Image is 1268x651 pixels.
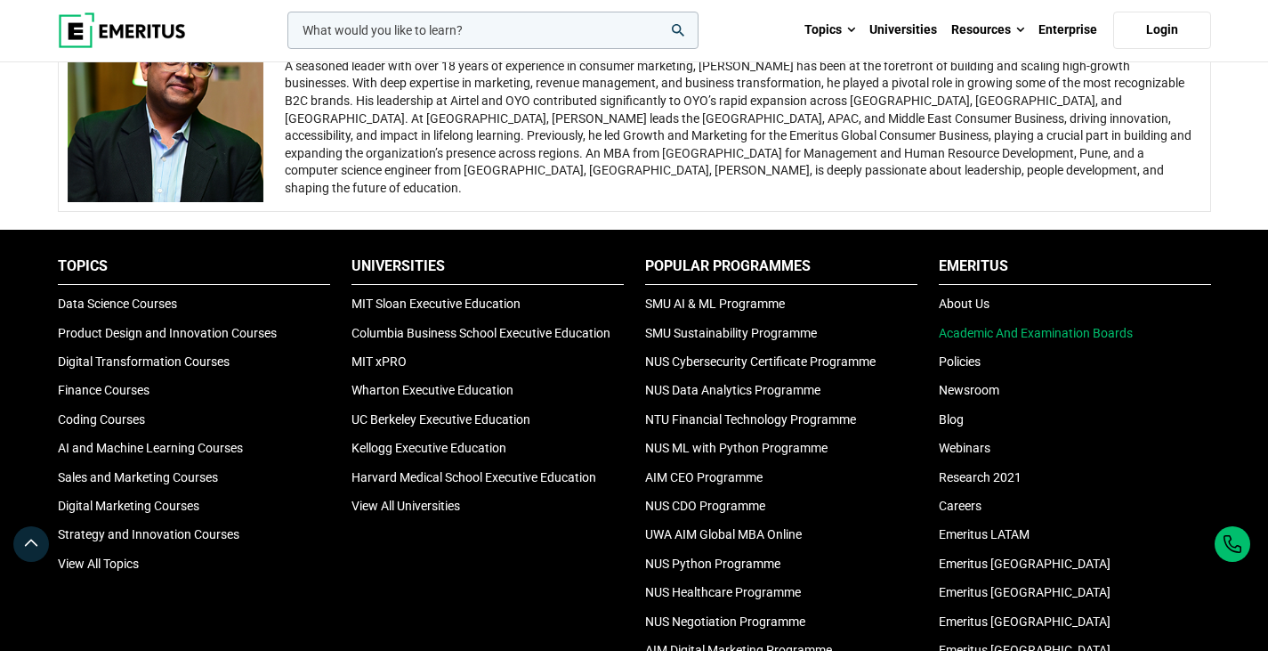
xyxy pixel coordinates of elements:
[58,326,277,340] a: Product Design and Innovation Courses
[58,354,230,369] a: Digital Transformation Courses
[1113,12,1211,49] a: Login
[645,383,820,397] a: NUS Data Analytics Programme
[58,499,199,513] a: Digital Marketing Courses
[645,557,780,571] a: NUS Python Programme
[351,470,596,484] a: Harvard Medical School Executive Education
[939,557,1111,571] a: Emeritus [GEOGRAPHIC_DATA]
[58,527,239,541] a: Strategy and Innovation Courses
[645,470,763,484] a: AIM CEO Programme
[939,527,1030,541] a: Emeritus LATAM
[645,297,785,311] a: SMU AI & ML Programme
[645,354,876,369] a: NUS Cybersecurity Certificate Programme
[645,412,856,427] a: NTU Financial Technology Programme
[939,326,1133,340] a: Academic And Examination Boards
[939,585,1111,599] a: Emeritus [GEOGRAPHIC_DATA]
[287,12,699,49] input: woocommerce-product-search-field-0
[351,499,460,513] a: View All Universities
[645,441,828,455] a: NUS ML with Python Programme
[645,527,802,541] a: UWA AIM Global MBA Online
[645,585,801,599] a: NUS Healthcare Programme
[939,297,989,311] a: About Us
[939,412,964,427] a: Blog
[351,441,506,455] a: Kellogg Executive Education
[58,412,145,427] a: Coding Courses
[939,441,990,455] a: Webinars
[351,354,407,369] a: MIT xPRO
[351,326,610,340] a: Columbia Business School Executive Education
[58,441,243,455] a: AI and Machine Learning Courses
[939,383,999,397] a: Newsroom
[939,470,1022,484] a: Research 2021
[58,297,177,311] a: Data Science Courses
[351,383,513,397] a: Wharton Executive Education
[351,297,521,311] a: MIT Sloan Executive Education
[68,6,263,202] img: Avnish
[939,499,981,513] a: Careers
[939,614,1111,629] a: Emeritus [GEOGRAPHIC_DATA]
[939,354,981,369] a: Policies
[645,499,765,513] a: NUS CDO Programme
[58,383,149,397] a: Finance Courses
[351,412,530,427] a: UC Berkeley Executive Education
[58,557,139,571] a: View All Topics
[285,58,1198,198] div: A seasoned leader with over 18 years of experience in consumer marketing, [PERSON_NAME] has been ...
[645,326,817,340] a: SMU Sustainability Programme
[645,614,805,629] a: NUS Negotiation Programme
[58,470,218,484] a: Sales and Marketing Courses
